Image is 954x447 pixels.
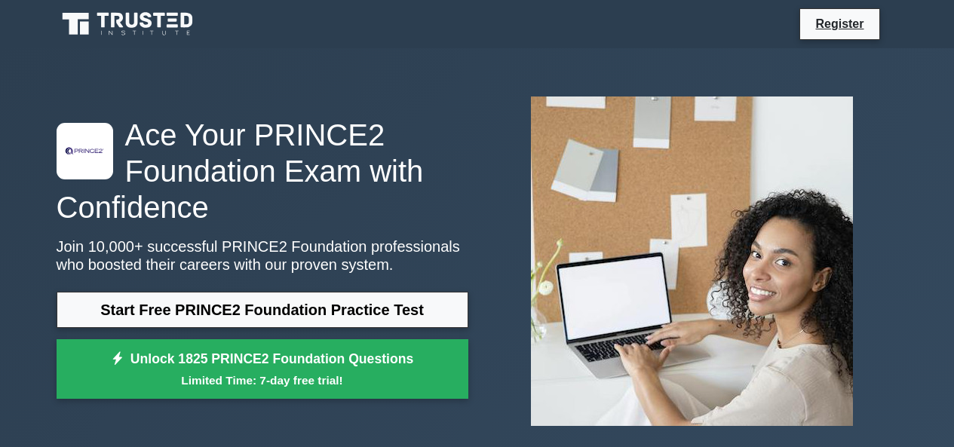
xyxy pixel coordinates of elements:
[57,339,468,400] a: Unlock 1825 PRINCE2 Foundation QuestionsLimited Time: 7-day free trial!
[75,372,449,389] small: Limited Time: 7-day free trial!
[57,237,468,274] p: Join 10,000+ successful PRINCE2 Foundation professionals who boosted their careers with our prove...
[806,14,873,33] a: Register
[57,117,468,225] h1: Ace Your PRINCE2 Foundation Exam with Confidence
[57,292,468,328] a: Start Free PRINCE2 Foundation Practice Test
